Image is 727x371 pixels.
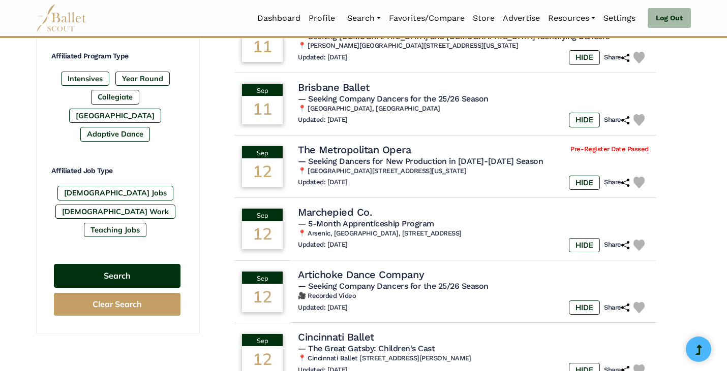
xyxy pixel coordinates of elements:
[298,167,649,176] h6: 📍 [GEOGRAPHIC_DATA][STREET_ADDRESS][US_STATE]
[385,8,469,29] a: Favorites/Compare
[469,8,499,29] a: Store
[298,268,424,281] h4: Artichoke Dance Company
[298,281,489,291] span: — Seeking Company Dancers for the 25/26 Season
[242,146,283,158] div: Sep
[604,241,629,249] h6: Share
[298,53,348,62] h6: Updated: [DATE]
[242,158,283,187] div: 12
[569,238,600,252] label: HIDE
[298,354,649,363] h6: 📍 Cincinnati Ballet [STREET_ADDRESS][PERSON_NAME]
[298,344,435,353] span: — The Great Gatsby: Children's Cast
[604,53,629,62] h6: Share
[298,330,374,344] h4: Cincinnati Ballet
[51,166,183,176] h4: Affiliated Job Type
[242,284,283,312] div: 12
[253,8,305,29] a: Dashboard
[305,8,339,29] a: Profile
[61,72,109,86] label: Intensives
[242,96,283,124] div: 11
[298,292,649,300] h6: 🎥 Recorded Video
[298,303,348,312] h6: Updated: [DATE]
[298,178,348,187] h6: Updated: [DATE]
[298,105,649,113] h6: 📍 [GEOGRAPHIC_DATA], [GEOGRAPHIC_DATA]
[242,334,283,346] div: Sep
[242,272,283,284] div: Sep
[599,8,640,29] a: Settings
[604,303,629,312] h6: Share
[80,127,150,141] label: Adaptive Dance
[569,300,600,315] label: HIDE
[544,8,599,29] a: Resources
[298,219,434,228] span: — 5-Month Apprenticeship Program
[298,81,370,94] h4: Brisbane Ballet
[569,176,600,190] label: HIDE
[570,145,648,154] span: Pre-Register Date Passed
[242,33,283,62] div: 11
[57,186,173,200] label: [DEMOGRAPHIC_DATA] Jobs
[298,42,649,50] h6: 📍 [PERSON_NAME][GEOGRAPHIC_DATA][STREET_ADDRESS][US_STATE]
[569,50,600,64] label: HIDE
[298,156,543,166] span: — Seeking Dancers for New Production in [DATE]-[DATE] Season
[569,113,600,127] label: HIDE
[84,223,146,237] label: Teaching Jobs
[91,90,139,104] label: Collegiate
[242,209,283,221] div: Sep
[499,8,544,29] a: Advertise
[298,241,348,249] h6: Updated: [DATE]
[648,8,691,28] a: Log Out
[54,293,180,316] button: Clear Search
[298,143,411,156] h4: The Metropolitan Opera
[343,8,385,29] a: Search
[604,116,629,124] h6: Share
[54,264,180,288] button: Search
[298,31,610,41] span: — Seeking [DEMOGRAPHIC_DATA] and [DEMOGRAPHIC_DATA] Identifying Dancers
[69,109,161,123] label: [GEOGRAPHIC_DATA]
[604,178,629,187] h6: Share
[242,84,283,96] div: Sep
[298,229,649,238] h6: 📍 Arsenic, [GEOGRAPHIC_DATA], [STREET_ADDRESS]
[242,221,283,249] div: 12
[55,205,175,219] label: [DEMOGRAPHIC_DATA] Work
[298,94,489,104] span: — Seeking Company Dancers for the 25/26 Season
[115,72,170,86] label: Year Round
[298,116,348,124] h6: Updated: [DATE]
[51,51,183,61] h4: Affiliated Program Type
[298,206,372,219] h4: Marchepied Co.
